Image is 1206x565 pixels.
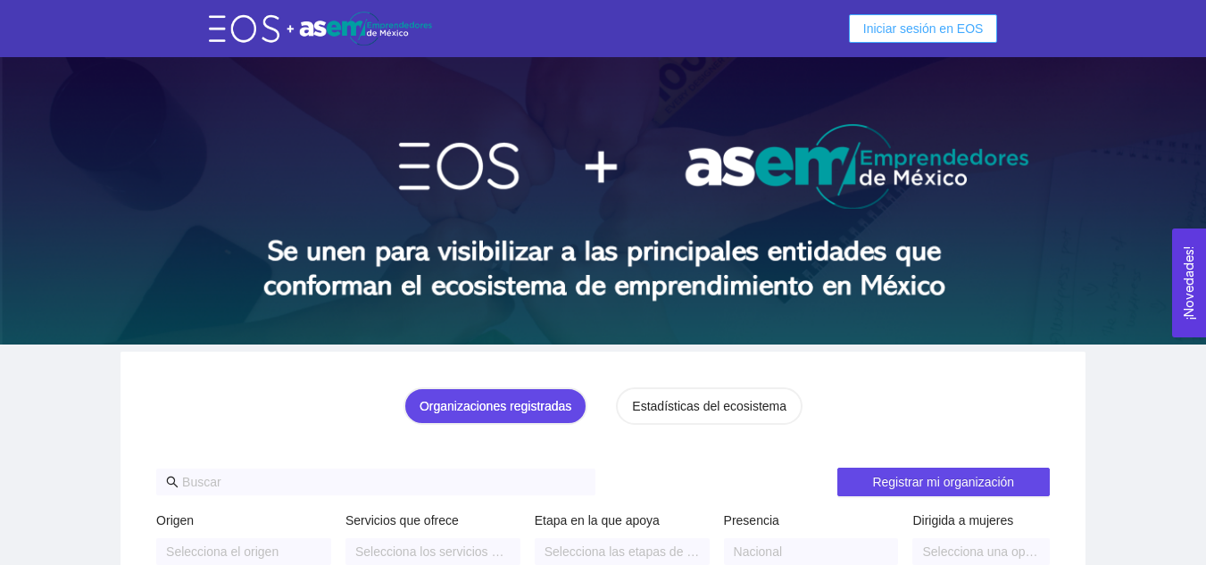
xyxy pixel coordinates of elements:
[209,12,432,45] img: eos-asem-logo.38b026ae.png
[632,396,786,416] div: Estadísticas del ecosistema
[156,511,194,530] label: Origen
[872,472,1014,492] span: Registrar mi organización
[345,511,459,530] label: Servicios que ofrece
[182,472,586,492] input: Buscar
[535,511,660,530] label: Etapa en la que apoya
[1172,228,1206,337] button: Open Feedback Widget
[837,468,1050,496] button: Registrar mi organización
[863,19,984,38] span: Iniciar sesión en EOS
[166,476,179,488] span: search
[724,511,779,530] label: Presencia
[912,511,1013,530] label: Dirigida a mujeres
[420,396,571,416] div: Organizaciones registradas
[849,14,998,43] button: Iniciar sesión en EOS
